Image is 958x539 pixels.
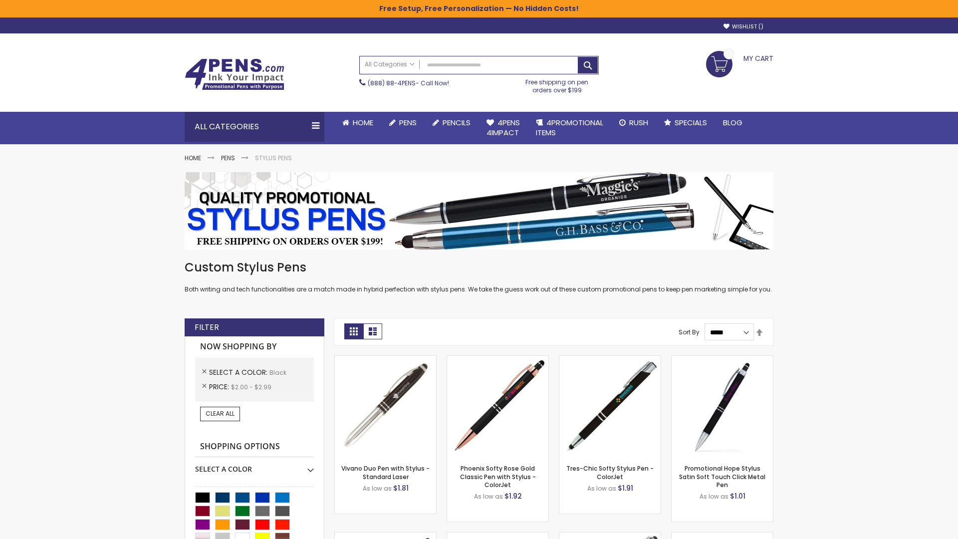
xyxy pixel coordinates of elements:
[185,260,773,294] div: Both writing and tech functionalities are a match made in hybrid perfection with stylus pens. We ...
[195,436,314,458] strong: Shopping Options
[587,484,616,493] span: As low as
[715,112,750,134] a: Blog
[335,355,436,364] a: Vivano Duo Pen with Stylus - Standard Laser-Black
[185,154,201,162] a: Home
[425,112,479,134] a: Pencils
[185,172,773,250] img: Stylus Pens
[486,117,520,138] span: 4Pens 4impact
[195,336,314,357] strong: Now Shopping by
[730,491,745,501] span: $1.01
[195,457,314,474] div: Select A Color
[611,112,656,134] a: Rush
[528,112,611,144] a: 4PROMOTIONALITEMS
[393,483,409,493] span: $1.81
[335,356,436,457] img: Vivano Duo Pen with Stylus - Standard Laser-Black
[675,117,707,128] span: Specials
[700,492,728,501] span: As low as
[559,355,661,364] a: Tres-Chic Softy Stylus Pen - ColorJet-Black
[206,409,235,418] span: Clear All
[679,464,765,489] a: Promotional Hope Stylus Satin Soft Touch Click Metal Pen
[353,117,373,128] span: Home
[209,367,269,377] span: Select A Color
[209,382,231,392] span: Price
[566,464,654,481] a: Tres-Chic Softy Stylus Pen - ColorJet
[381,112,425,134] a: Pens
[504,491,522,501] span: $1.92
[269,368,286,377] span: Black
[368,79,416,87] a: (888) 88-4PENS
[672,356,773,457] img: Promotional Hope Stylus Satin Soft Touch Click Metal Pen-Black
[679,328,700,336] label: Sort By
[723,23,763,30] a: Wishlist
[536,117,603,138] span: 4PROMOTIONAL ITEMS
[344,323,363,339] strong: Grid
[360,56,420,73] a: All Categories
[672,355,773,364] a: Promotional Hope Stylus Satin Soft Touch Click Metal Pen-Black
[255,154,292,162] strong: Stylus Pens
[629,117,648,128] span: Rush
[447,356,548,457] img: Phoenix Softy Rose Gold Classic Pen with Stylus - ColorJet-Black
[200,407,240,421] a: Clear All
[231,383,271,391] span: $2.00 - $2.99
[515,74,599,94] div: Free shipping on pen orders over $199
[474,492,503,501] span: As low as
[185,58,284,90] img: 4Pens Custom Pens and Promotional Products
[368,79,449,87] span: - Call Now!
[365,60,415,68] span: All Categories
[195,322,219,333] strong: Filter
[559,356,661,457] img: Tres-Chic Softy Stylus Pen - ColorJet-Black
[334,112,381,134] a: Home
[443,117,471,128] span: Pencils
[460,464,536,489] a: Phoenix Softy Rose Gold Classic Pen with Stylus - ColorJet
[185,112,324,142] div: All Categories
[479,112,528,144] a: 4Pens4impact
[185,260,773,275] h1: Custom Stylus Pens
[341,464,430,481] a: Vivano Duo Pen with Stylus - Standard Laser
[447,355,548,364] a: Phoenix Softy Rose Gold Classic Pen with Stylus - ColorJet-Black
[221,154,235,162] a: Pens
[723,117,742,128] span: Blog
[399,117,417,128] span: Pens
[618,483,633,493] span: $1.91
[363,484,392,493] span: As low as
[656,112,715,134] a: Specials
